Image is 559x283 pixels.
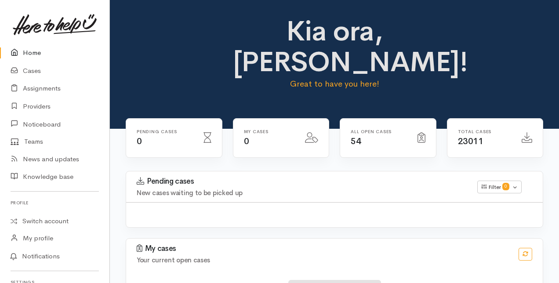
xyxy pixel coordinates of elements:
span: 0 [244,136,249,147]
span: 0 [502,183,509,190]
button: Filter0 [477,181,522,194]
p: Great to have you here! [233,78,436,90]
h6: Total cases [458,129,512,134]
span: 0 [137,136,142,147]
h6: Pending cases [137,129,193,134]
span: 23011 [458,136,483,147]
h6: All Open cases [351,129,407,134]
span: 54 [351,136,361,147]
h6: Profile [11,197,99,209]
h4: Your current open cases [137,257,508,264]
h3: Pending cases [137,177,467,186]
h3: My cases [137,244,508,253]
h4: New cases waiting to be picked up [137,189,467,197]
h6: My cases [244,129,295,134]
h1: Kia ora, [PERSON_NAME]! [233,16,436,78]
